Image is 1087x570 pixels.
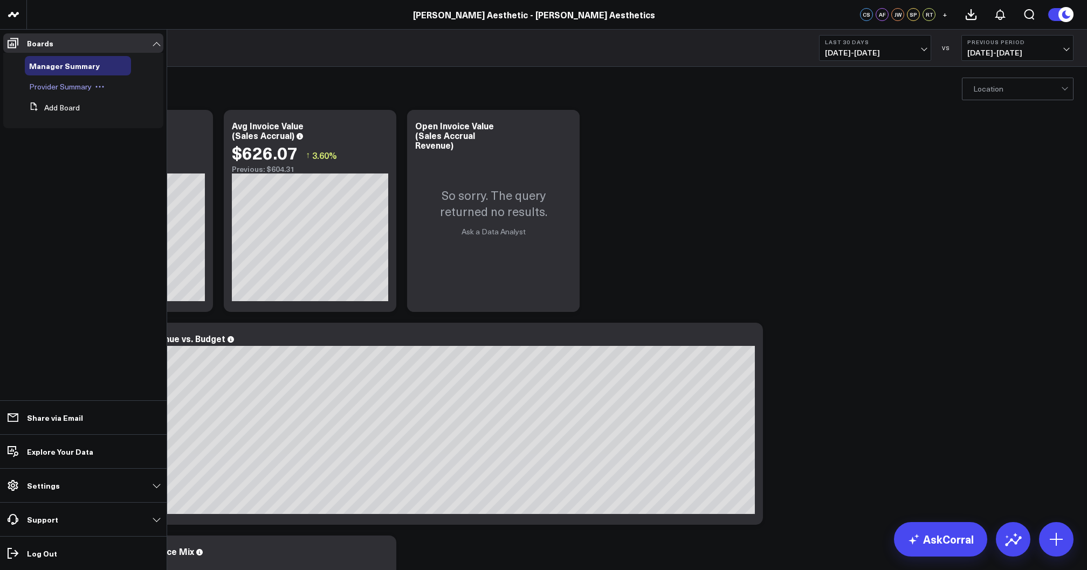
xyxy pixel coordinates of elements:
[825,48,925,57] span: [DATE] - [DATE]
[27,515,58,524] p: Support
[27,447,93,456] p: Explore Your Data
[923,8,935,21] div: RT
[891,8,904,21] div: JW
[29,61,100,70] a: Manager Summary
[418,187,569,219] p: So sorry. The query returned no results.
[937,45,956,51] div: VS
[232,143,298,162] div: $626.07
[860,8,873,21] div: CS
[25,98,80,117] button: Add Board
[819,35,931,61] button: Last 30 Days[DATE]-[DATE]
[27,481,60,490] p: Settings
[938,8,951,21] button: +
[312,149,337,161] span: 3.60%
[825,39,925,45] b: Last 30 Days
[961,35,1074,61] button: Previous Period[DATE]-[DATE]
[232,165,388,173] div: Previous: $604.31
[29,60,100,71] span: Manager Summary
[27,413,83,422] p: Share via Email
[415,120,494,151] div: Open Invoice Value (Sales Accrual Revenue)
[462,226,526,237] a: Ask a Data Analyst
[876,8,889,21] div: AF
[232,120,304,141] div: Avg Invoice Value (Sales Accrual)
[3,544,163,563] a: Log Out
[306,148,310,162] span: ↑
[29,81,92,92] span: Provider Summary
[907,8,920,21] div: SP
[27,39,53,47] p: Boards
[967,39,1068,45] b: Previous Period
[413,9,655,20] a: [PERSON_NAME] Aesthetic - [PERSON_NAME] Aesthetics
[29,82,92,91] a: Provider Summary
[967,48,1068,57] span: [DATE] - [DATE]
[942,11,947,18] span: +
[27,549,57,558] p: Log Out
[894,522,987,557] a: AskCorral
